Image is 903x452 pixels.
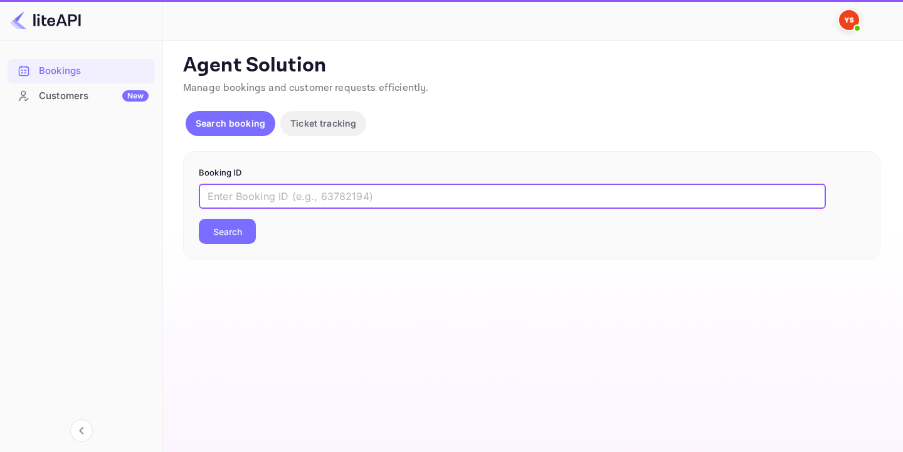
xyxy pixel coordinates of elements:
[39,64,149,78] div: Bookings
[196,117,265,130] p: Search booking
[199,184,826,209] input: Enter Booking ID (e.g., 63782194)
[839,10,859,30] img: Yandex Support
[122,90,149,102] div: New
[8,84,155,108] div: CustomersNew
[8,59,155,83] div: Bookings
[183,81,429,95] span: Manage bookings and customer requests efficiently.
[39,89,149,103] div: Customers
[199,167,865,179] p: Booking ID
[290,117,356,130] p: Ticket tracking
[183,53,880,78] p: Agent Solution
[10,10,81,30] img: LiteAPI logo
[199,219,256,244] button: Search
[8,84,155,107] a: CustomersNew
[70,419,93,442] button: Collapse navigation
[8,59,155,82] a: Bookings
